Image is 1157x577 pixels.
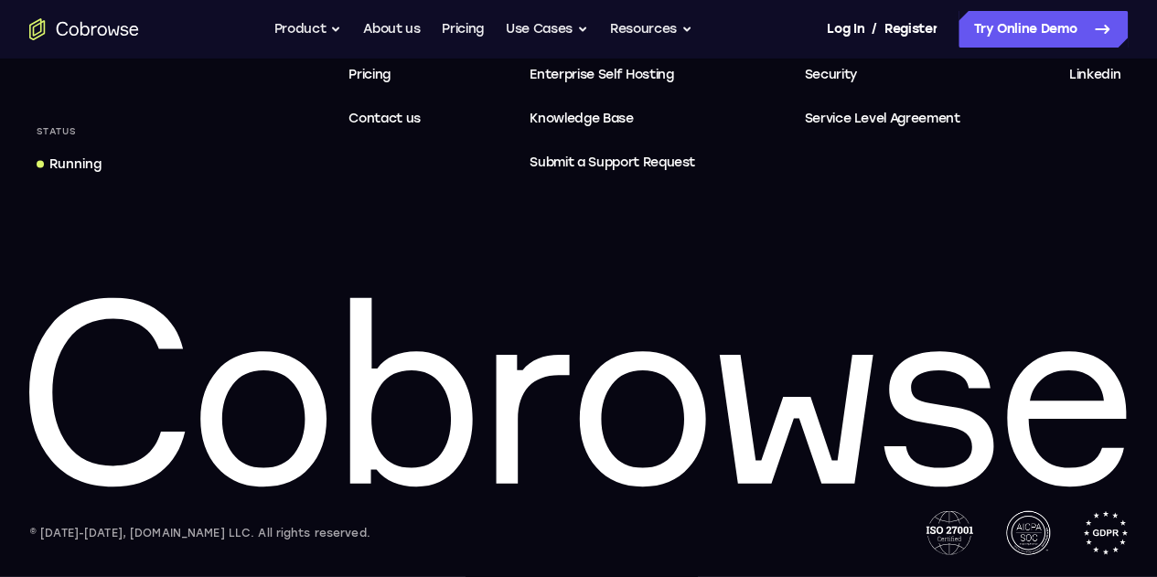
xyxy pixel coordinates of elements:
a: Contact us [341,101,428,137]
span: Linkedin [1069,67,1120,82]
img: ISO [926,511,973,555]
a: Service Level Agreement [797,101,967,137]
span: Knowledge Base [530,111,633,126]
span: Enterprise Self Hosting [530,64,695,86]
div: Status [29,119,84,144]
a: Go to the home page [29,18,139,40]
img: AICPA SOC [1006,511,1050,555]
a: Submit a Support Request [522,144,702,181]
span: Security [804,67,856,82]
a: Knowledge Base [522,101,702,137]
div: © [DATE]-[DATE], [DOMAIN_NAME] LLC. All rights reserved. [29,524,370,542]
span: Submit a Support Request [530,152,695,174]
span: Pricing [348,67,391,82]
button: Use Cases [506,11,588,48]
span: / [872,18,877,40]
a: Log In [827,11,863,48]
div: Running [49,155,102,174]
img: GDPR [1083,511,1128,555]
span: Service Level Agreement [804,108,959,130]
span: Contact us [348,111,421,126]
a: Pricing [341,57,428,93]
a: Linkedin [1062,57,1128,93]
a: Pricing [442,11,484,48]
a: Running [29,148,109,181]
a: Try Online Demo [959,11,1128,48]
a: Enterprise Self Hosting [522,57,702,93]
button: Product [274,11,342,48]
button: Resources [610,11,692,48]
a: Security [797,57,967,93]
a: Register [884,11,937,48]
a: About us [363,11,420,48]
